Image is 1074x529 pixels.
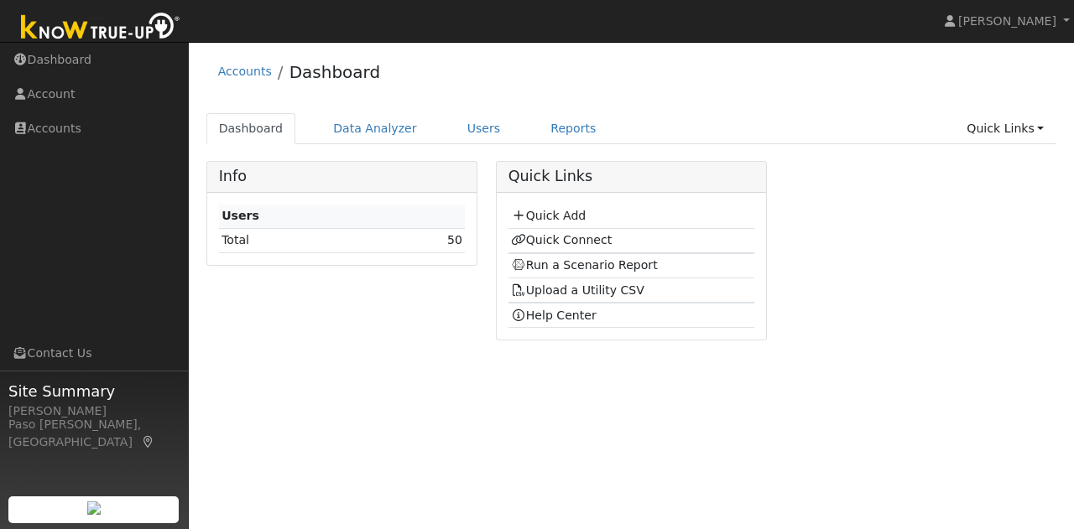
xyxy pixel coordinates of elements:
a: Dashboard [289,62,381,82]
img: retrieve [87,501,101,515]
a: Reports [538,113,608,144]
div: [PERSON_NAME] [8,402,180,420]
a: Accounts [218,65,272,78]
a: Map [141,435,156,449]
a: Data Analyzer [321,113,430,144]
a: Dashboard [206,113,296,144]
span: [PERSON_NAME] [958,14,1056,28]
a: Users [455,113,514,144]
div: Paso [PERSON_NAME], [GEOGRAPHIC_DATA] [8,416,180,451]
a: Quick Links [954,113,1056,144]
span: Site Summary [8,380,180,402]
img: Know True-Up [13,9,189,47]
